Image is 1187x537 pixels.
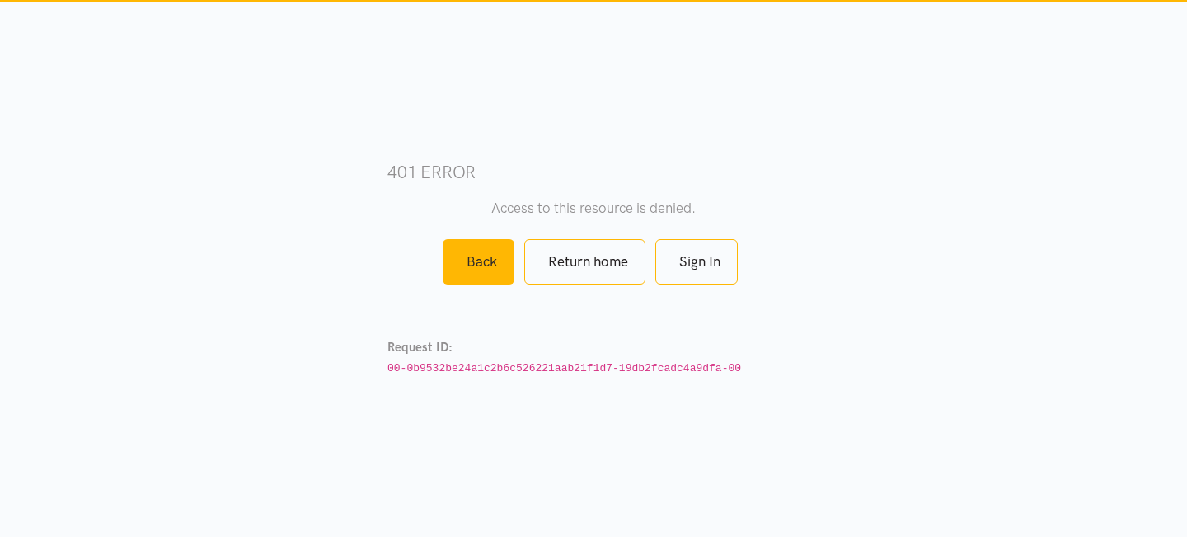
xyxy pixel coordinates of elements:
h3: 401 error [387,160,800,184]
strong: Request ID: [387,340,453,355]
p: Access to this resource is denied. [387,197,800,219]
a: Return home [524,239,645,285]
a: Sign In [655,239,738,285]
code: 00-0b9532be24a1c2b6c526221aab21f1d7-19db2fcadc4a9dfa-00 [387,362,741,374]
a: Back [443,239,514,285]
